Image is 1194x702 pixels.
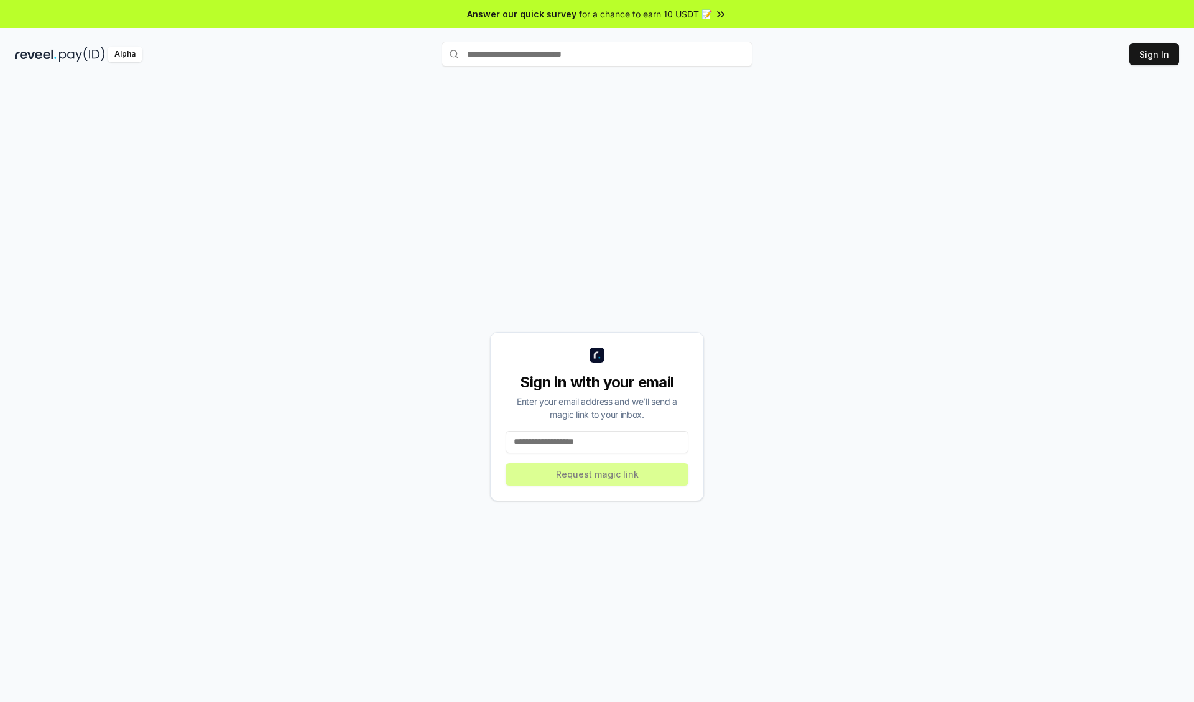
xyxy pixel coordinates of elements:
span: for a chance to earn 10 USDT 📝 [579,7,712,21]
span: Answer our quick survey [467,7,576,21]
img: reveel_dark [15,47,57,62]
div: Alpha [108,47,142,62]
button: Sign In [1129,43,1179,65]
img: logo_small [590,348,604,363]
div: Sign in with your email [506,372,688,392]
div: Enter your email address and we’ll send a magic link to your inbox. [506,395,688,421]
img: pay_id [59,47,105,62]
